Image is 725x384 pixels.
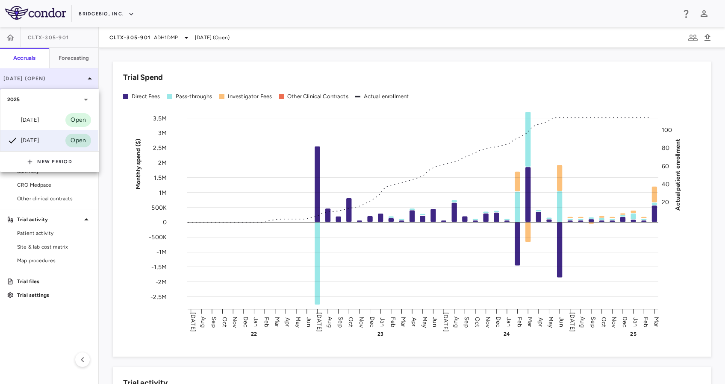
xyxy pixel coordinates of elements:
[27,155,72,169] button: New Period
[65,115,91,125] span: Open
[7,135,39,146] div: [DATE]
[7,115,39,125] div: [DATE]
[65,136,91,145] span: Open
[0,89,98,110] div: 2025
[7,96,20,103] p: 2025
